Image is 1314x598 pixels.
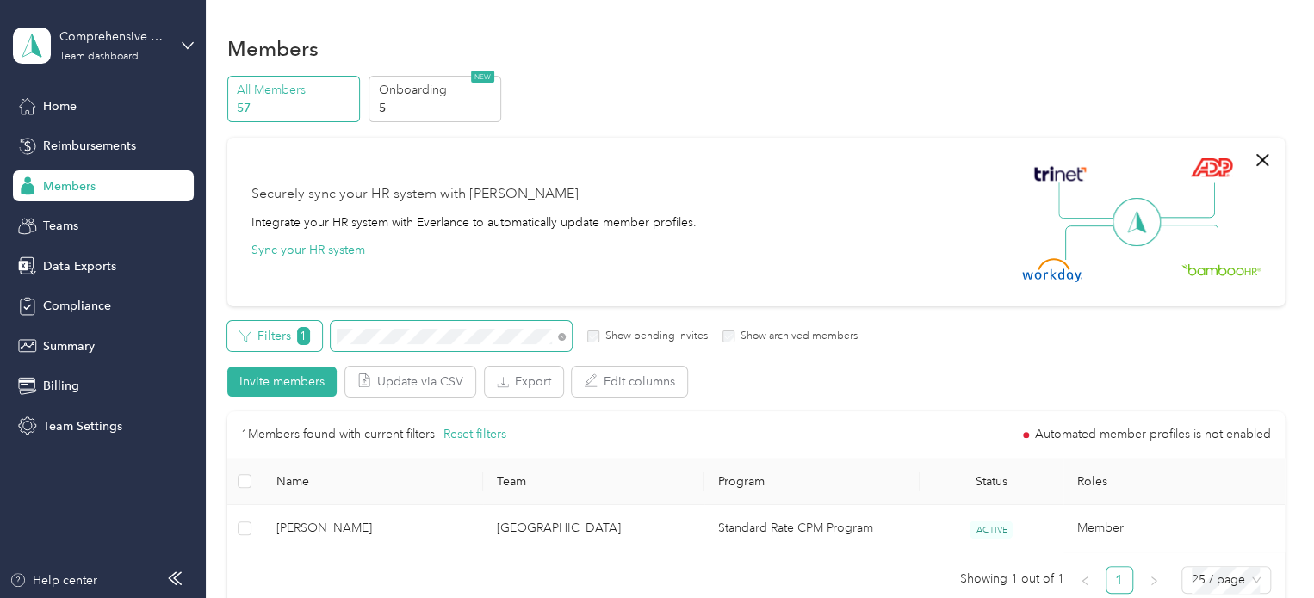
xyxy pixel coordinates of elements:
p: All Members [237,81,354,99]
li: Next Page [1140,566,1168,594]
span: Name [276,474,470,489]
span: Team Settings [43,417,122,435]
p: 5 [379,99,496,117]
label: Show pending invites [599,329,708,344]
td: Member [1063,505,1285,552]
span: 1 [297,327,310,345]
span: Data Exports [43,257,116,275]
td: Standard Rate CPM Program [704,505,920,552]
button: Filters1 [227,321,322,351]
img: Line Right Down [1158,225,1218,262]
span: Automated member profiles is not enabled [1035,428,1271,441]
td: Ashlynn Kowalczyk [263,505,484,552]
span: NEW [471,71,494,83]
span: Reimbursements [43,137,136,155]
span: Billing [43,377,79,395]
button: Sync your HR system [251,241,365,259]
span: Showing 1 out of 1 [960,566,1064,592]
img: BambooHR [1181,263,1261,275]
div: Integrate your HR system with Everlance to automatically update member profiles. [251,213,697,231]
th: Status [920,458,1063,505]
li: Previous Page [1071,566,1099,594]
span: Compliance [43,297,111,315]
img: ADP [1190,157,1232,177]
div: Team dashboard [59,52,139,62]
span: ACTIVE [970,521,1013,539]
img: Line Left Up [1058,182,1119,219]
div: Page Size [1181,566,1271,594]
button: Edit columns [572,367,687,397]
iframe: Everlance-gr Chat Button Frame [1218,502,1314,598]
img: Trinet [1030,162,1090,186]
span: Members [43,177,96,195]
button: Update via CSV [345,367,475,397]
a: 1 [1106,567,1132,593]
span: Summary [43,337,95,355]
img: Line Right Up [1155,182,1215,219]
td: Chicago [483,505,704,552]
span: 25 / page [1192,567,1261,593]
p: 1 Members found with current filters [241,425,435,444]
img: Workday [1022,258,1082,282]
li: 1 [1106,566,1133,594]
label: Show archived members [734,329,858,344]
button: Export [485,367,563,397]
button: Help center [9,571,97,589]
span: Home [43,97,77,115]
button: Invite members [227,367,337,397]
span: right [1149,576,1159,586]
p: Onboarding [379,81,496,99]
span: Teams [43,217,78,235]
button: Reset filters [443,425,506,444]
span: left [1080,576,1090,586]
img: Line Left Down [1064,225,1125,260]
th: Name [263,458,484,505]
div: Comprehensive Prosthetics & [MEDICAL_DATA] [59,28,167,46]
h1: Members [227,40,319,58]
button: left [1071,566,1099,594]
p: 57 [237,99,354,117]
th: Team [483,458,704,505]
button: right [1140,566,1168,594]
div: Securely sync your HR system with [PERSON_NAME] [251,184,579,205]
th: Program [704,458,920,505]
th: Roles [1063,458,1285,505]
span: [PERSON_NAME] [276,519,470,538]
